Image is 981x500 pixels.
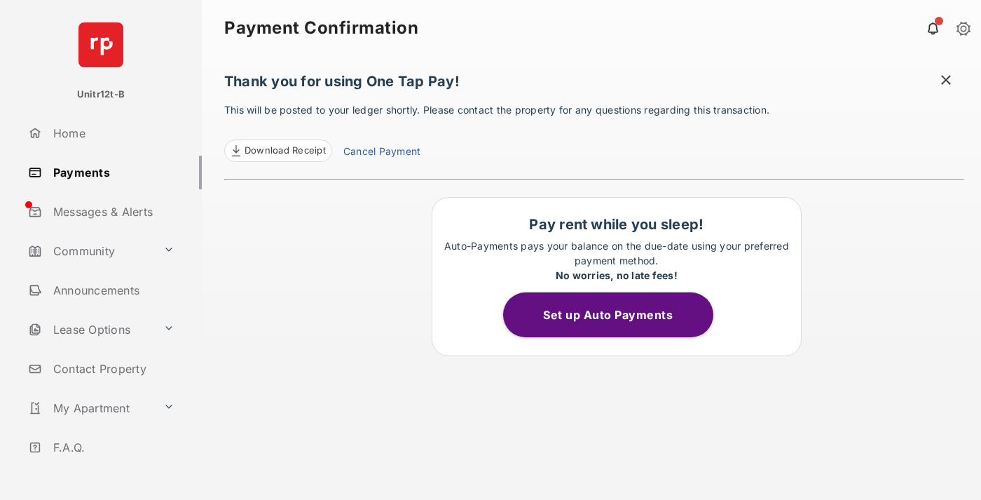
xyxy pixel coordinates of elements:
button: Set up Auto Payments [503,292,713,337]
span: Download Receipt [245,144,326,158]
a: Cancel Payment [343,144,420,162]
a: Home [22,116,202,150]
a: Download Receipt [224,140,332,162]
a: Messages & Alerts [22,195,202,229]
a: My Apartment [22,391,158,425]
p: Auto-Payments pays your balance on the due-date using your preferred payment method. [439,238,794,283]
p: Unitr12t-B [77,88,125,102]
a: Community [22,234,158,268]
a: Payments [22,156,202,189]
img: svg+xml;base64,PHN2ZyB4bWxucz0iaHR0cDovL3d3dy53My5vcmcvMjAwMC9zdmciIHdpZHRoPSI2NCIgaGVpZ2h0PSI2NC... [78,22,123,67]
h1: Thank you for using One Tap Pay! [224,73,964,97]
a: Announcements [22,273,202,307]
strong: Payment Confirmation [224,20,418,36]
a: Set up Auto Payments [503,308,730,322]
a: F.A.Q. [22,431,202,464]
a: Contact Property [22,352,202,386]
h1: Pay rent while you sleep! [439,216,794,233]
div: No worries, no late fees! [439,268,794,283]
p: This will be posted to your ledger shortly. Please contact the property for any questions regardi... [224,102,964,162]
a: Lease Options [22,313,158,346]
